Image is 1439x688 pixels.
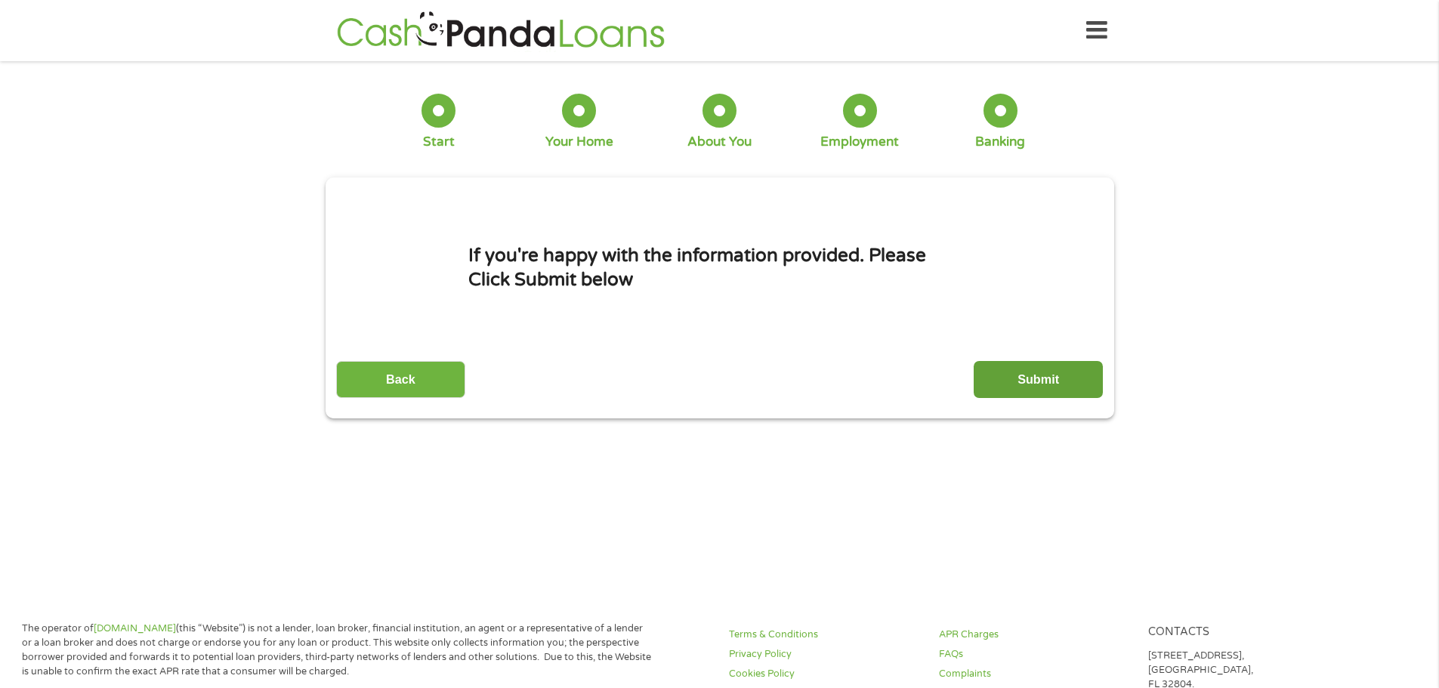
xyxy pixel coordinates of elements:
[939,667,1131,681] a: Complaints
[1148,625,1340,640] h4: Contacts
[22,622,652,679] p: The operator of (this “Website”) is not a lender, loan broker, financial institution, an agent or...
[687,134,752,150] div: About You
[939,628,1131,642] a: APR Charges
[974,361,1103,398] input: Submit
[729,667,921,681] a: Cookies Policy
[939,647,1131,662] a: FAQs
[729,647,921,662] a: Privacy Policy
[468,244,971,292] h1: If you're happy with the information provided. Please Click Submit below
[820,134,899,150] div: Employment
[975,134,1025,150] div: Banking
[94,622,176,634] a: [DOMAIN_NAME]
[423,134,455,150] div: Start
[545,134,613,150] div: Your Home
[729,628,921,642] a: Terms & Conditions
[332,9,669,52] img: GetLoanNow Logo
[336,361,465,398] input: Back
